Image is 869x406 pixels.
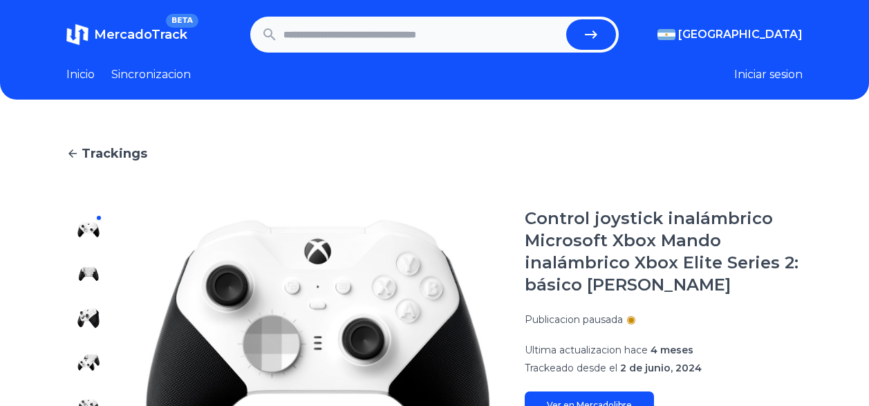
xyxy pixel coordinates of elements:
button: Iniciar sesion [734,66,803,83]
img: Control joystick inalámbrico Microsoft Xbox Mando inalámbrico Xbox Elite Series 2: básico blanco [77,307,100,329]
img: MercadoTrack [66,24,88,46]
img: Argentina [657,29,675,40]
span: Ultima actualizacion hace [525,344,648,356]
span: 4 meses [651,344,693,356]
img: Control joystick inalámbrico Microsoft Xbox Mando inalámbrico Xbox Elite Series 2: básico blanco [77,219,100,241]
img: Control joystick inalámbrico Microsoft Xbox Mando inalámbrico Xbox Elite Series 2: básico blanco [77,263,100,285]
span: BETA [166,14,198,28]
p: Publicacion pausada [525,313,623,326]
span: [GEOGRAPHIC_DATA] [678,26,803,43]
button: [GEOGRAPHIC_DATA] [657,26,803,43]
span: Trackeado desde el [525,362,617,374]
h1: Control joystick inalámbrico Microsoft Xbox Mando inalámbrico Xbox Elite Series 2: básico [PERSON... [525,207,803,296]
span: Trackings [82,144,147,163]
img: Control joystick inalámbrico Microsoft Xbox Mando inalámbrico Xbox Elite Series 2: básico blanco [77,351,100,373]
a: Sincronizacion [111,66,191,83]
span: MercadoTrack [94,27,187,42]
a: Trackings [66,144,803,163]
a: MercadoTrackBETA [66,24,187,46]
span: 2 de junio, 2024 [620,362,702,374]
a: Inicio [66,66,95,83]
